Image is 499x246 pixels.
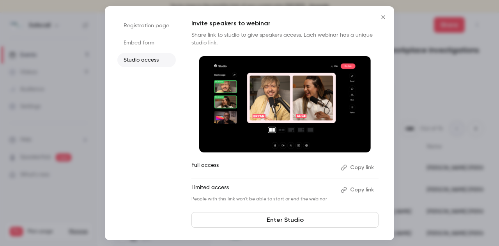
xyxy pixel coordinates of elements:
[117,53,176,67] li: Studio access
[117,19,176,33] li: Registration page
[375,9,391,25] button: Close
[191,196,334,202] p: People with this link won't be able to start or end the webinar
[191,184,334,196] p: Limited access
[338,161,379,174] button: Copy link
[199,56,371,153] img: Invite speakers to webinar
[117,36,176,50] li: Embed form
[338,184,379,196] button: Copy link
[191,19,379,28] p: Invite speakers to webinar
[191,212,379,228] a: Enter Studio
[191,31,379,47] p: Share link to studio to give speakers access. Each webinar has a unique studio link.
[191,161,334,174] p: Full access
